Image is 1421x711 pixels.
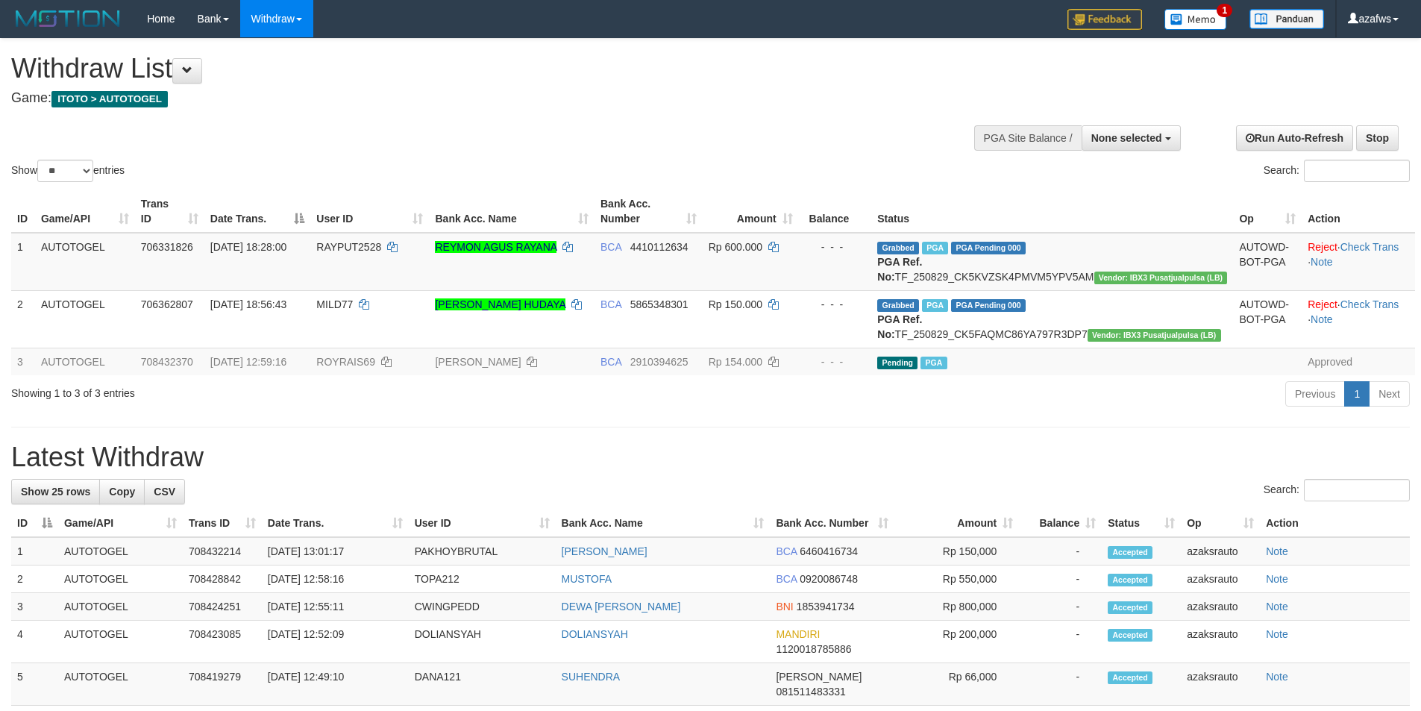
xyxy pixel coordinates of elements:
[1019,566,1102,593] td: -
[11,348,35,375] td: 3
[1356,125,1399,151] a: Stop
[58,510,183,537] th: Game/API: activate to sort column ascending
[11,510,58,537] th: ID: activate to sort column descending
[1181,566,1260,593] td: azaksrauto
[262,510,409,537] th: Date Trans.: activate to sort column ascending
[1233,233,1302,291] td: AUTOWD-BOT-PGA
[35,190,135,233] th: Game/API: activate to sort column ascending
[805,354,866,369] div: - - -
[776,671,862,683] span: [PERSON_NAME]
[800,545,858,557] span: Copy 6460416734 to clipboard
[894,621,1019,663] td: Rp 200,000
[262,663,409,706] td: [DATE] 12:49:10
[776,573,797,585] span: BCA
[1266,545,1288,557] a: Note
[37,160,93,182] select: Showentries
[1285,381,1345,407] a: Previous
[1019,537,1102,566] td: -
[877,256,922,283] b: PGA Ref. No:
[144,479,185,504] a: CSV
[600,298,621,310] span: BCA
[141,298,193,310] span: 706362807
[316,241,381,253] span: RAYPUT2528
[1236,125,1353,151] a: Run Auto-Refresh
[776,601,793,613] span: BNI
[1091,132,1162,144] span: None selected
[1302,190,1415,233] th: Action
[204,190,311,233] th: Date Trans.: activate to sort column descending
[35,348,135,375] td: AUTOTOGEL
[1266,601,1288,613] a: Note
[409,537,556,566] td: PAKHOYBRUTAL
[409,621,556,663] td: DOLIANSYAH
[600,356,621,368] span: BCA
[1249,9,1324,29] img: panduan.png
[776,545,797,557] span: BCA
[58,566,183,593] td: AUTOTOGEL
[595,190,703,233] th: Bank Acc. Number: activate to sort column ascending
[1181,593,1260,621] td: azaksrauto
[1019,593,1102,621] td: -
[703,190,799,233] th: Amount: activate to sort column ascending
[1369,381,1410,407] a: Next
[877,299,919,312] span: Grabbed
[210,241,286,253] span: [DATE] 18:28:00
[1340,241,1399,253] a: Check Trans
[1094,272,1228,284] span: Vendor URL: https://dashboard.q2checkout.com/secure
[11,593,58,621] td: 3
[562,573,612,585] a: MUSTOFA
[562,545,647,557] a: [PERSON_NAME]
[183,621,262,663] td: 708423085
[1019,621,1102,663] td: -
[154,486,175,498] span: CSV
[11,7,125,30] img: MOTION_logo.png
[109,486,135,498] span: Copy
[562,671,621,683] a: SUHENDRA
[1181,663,1260,706] td: azaksrauto
[1266,671,1288,683] a: Note
[1108,601,1152,614] span: Accepted
[871,190,1233,233] th: Status
[183,510,262,537] th: Trans ID: activate to sort column ascending
[11,479,100,504] a: Show 25 rows
[58,663,183,706] td: AUTOTOGEL
[894,663,1019,706] td: Rp 66,000
[1264,479,1410,501] label: Search:
[1264,160,1410,182] label: Search:
[21,486,90,498] span: Show 25 rows
[1344,381,1370,407] a: 1
[630,241,688,253] span: Copy 4410112634 to clipboard
[1266,628,1288,640] a: Note
[805,297,866,312] div: - - -
[562,601,681,613] a: DEWA [PERSON_NAME]
[894,537,1019,566] td: Rp 150,000
[709,298,762,310] span: Rp 150.000
[1181,510,1260,537] th: Op: activate to sort column ascending
[1067,9,1142,30] img: Feedback.jpg
[11,442,1410,472] h1: Latest Withdraw
[58,621,183,663] td: AUTOTOGEL
[316,356,375,368] span: ROYRAIS69
[974,125,1082,151] div: PGA Site Balance /
[409,510,556,537] th: User ID: activate to sort column ascending
[894,510,1019,537] th: Amount: activate to sort column ascending
[630,298,688,310] span: Copy 5865348301 to clipboard
[776,643,851,655] span: Copy 1120018785886 to clipboard
[99,479,145,504] a: Copy
[805,239,866,254] div: - - -
[11,566,58,593] td: 2
[600,241,621,253] span: BCA
[11,621,58,663] td: 4
[1019,663,1102,706] td: -
[770,510,894,537] th: Bank Acc. Number: activate to sort column ascending
[871,233,1233,291] td: TF_250829_CK5KVZSK4PMVM5YPV5AM
[920,357,947,369] span: Marked by azaksrauto
[1108,629,1152,642] span: Accepted
[894,566,1019,593] td: Rp 550,000
[709,356,762,368] span: Rp 154.000
[1233,290,1302,348] td: AUTOWD-BOT-PGA
[776,628,820,640] span: MANDIRI
[262,593,409,621] td: [DATE] 12:55:11
[1217,4,1232,17] span: 1
[1266,573,1288,585] a: Note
